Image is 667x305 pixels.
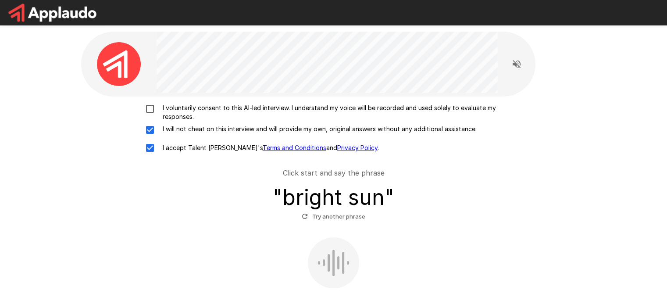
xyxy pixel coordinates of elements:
a: Terms and Conditions [263,144,326,151]
p: I will not cheat on this interview and will provide my own, original answers without any addition... [159,125,477,133]
p: I accept Talent [PERSON_NAME]'s and . [159,144,379,152]
p: I voluntarily consent to this AI-led interview. I understand my voice will be recorded and used s... [159,104,527,121]
img: applaudo_avatar.png [97,42,141,86]
a: Privacy Policy [337,144,378,151]
button: Read questions aloud [508,55,525,73]
h3: " bright sun " [273,185,394,210]
p: Click start and say the phrase [283,168,385,178]
button: Try another phrase [300,210,367,223]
